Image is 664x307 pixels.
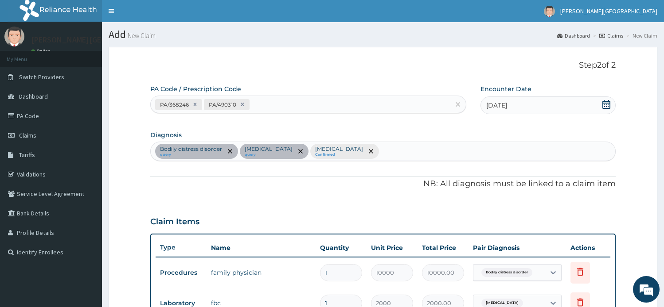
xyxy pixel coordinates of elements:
[109,29,657,40] h1: Add
[566,239,610,257] th: Actions
[480,84,531,93] label: Encounter Date
[150,84,241,93] label: PA Code / Prescription Code
[624,32,657,39] li: New Claim
[150,130,182,139] label: Diagnosis
[418,239,469,257] th: Total Price
[31,36,162,44] p: [PERSON_NAME][GEOGRAPHIC_DATA]
[207,264,316,281] td: family physician
[245,146,293,153] p: [MEDICAL_DATA]
[206,100,238,110] div: PA/490310
[544,6,555,17] img: User Image
[19,92,48,100] span: Dashboard
[19,131,36,139] span: Claims
[297,147,305,155] span: remove selection option
[19,73,64,81] span: Switch Providers
[316,239,367,257] th: Quantity
[315,146,363,153] p: [MEDICAL_DATA]
[150,61,616,70] p: Step 2 of 2
[160,146,222,153] p: Bodily distress disorder
[157,100,190,110] div: PA/368246
[245,153,293,157] small: query
[367,147,375,155] span: remove selection option
[126,32,156,39] small: New Claim
[31,48,52,54] a: Online
[150,178,616,190] p: NB: All diagnosis must be linked to a claim item
[156,239,207,256] th: Type
[486,101,507,110] span: [DATE]
[156,265,207,281] td: Procedures
[4,27,24,46] img: User Image
[226,147,234,155] span: remove selection option
[315,153,363,157] small: Confirmed
[599,32,623,39] a: Claims
[557,32,590,39] a: Dashboard
[469,239,566,257] th: Pair Diagnosis
[19,151,35,159] span: Tariffs
[560,7,657,15] span: [PERSON_NAME][GEOGRAPHIC_DATA]
[207,239,316,257] th: Name
[367,239,418,257] th: Unit Price
[481,268,532,277] span: Bodily distress disorder
[160,153,222,157] small: query
[150,217,199,227] h3: Claim Items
